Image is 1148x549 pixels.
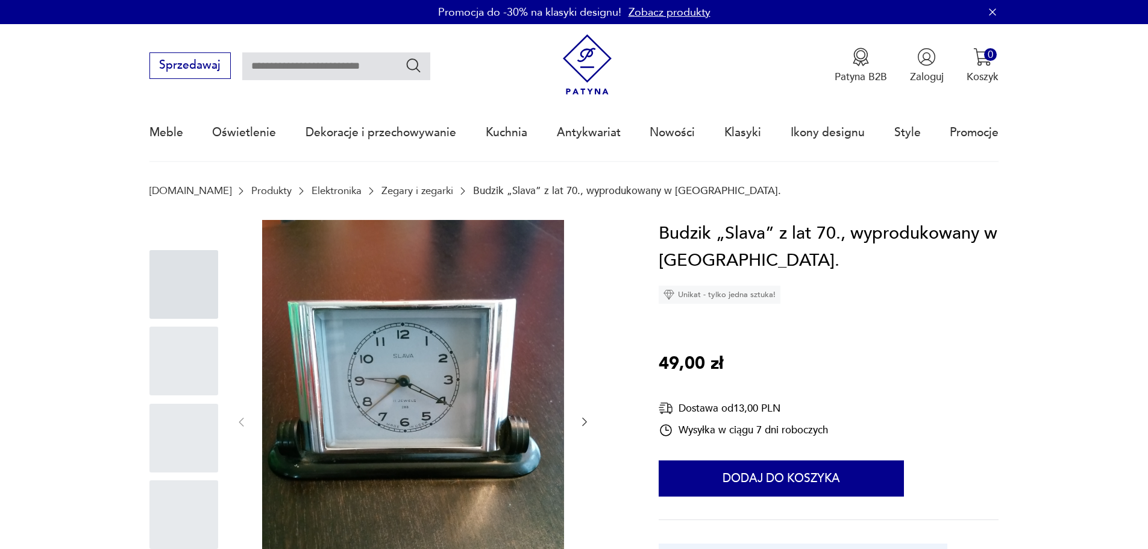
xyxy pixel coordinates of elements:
[149,185,231,196] a: [DOMAIN_NAME]
[910,48,944,84] button: Zaloguj
[967,48,999,84] button: 0Koszyk
[149,61,231,71] a: Sprzedawaj
[473,185,781,196] p: Budzik „Slava” z lat 70., wyprodukowany w [GEOGRAPHIC_DATA].
[663,289,674,300] img: Ikona diamentu
[894,105,921,160] a: Style
[852,48,870,66] img: Ikona medalu
[438,5,621,20] p: Promocja do -30% na klasyki designu!
[835,70,887,84] p: Patyna B2B
[835,48,887,84] a: Ikona medaluPatyna B2B
[659,220,999,275] h1: Budzik „Slava” z lat 70., wyprodukowany w [GEOGRAPHIC_DATA].
[149,52,231,79] button: Sprzedawaj
[917,48,936,66] img: Ikonka użytkownika
[967,70,999,84] p: Koszyk
[791,105,865,160] a: Ikony designu
[973,48,992,66] img: Ikona koszyka
[835,48,887,84] button: Patyna B2B
[251,185,292,196] a: Produkty
[629,5,710,20] a: Zobacz produkty
[659,350,723,378] p: 49,00 zł
[306,105,456,160] a: Dekoracje i przechowywanie
[910,70,944,84] p: Zaloguj
[149,105,183,160] a: Meble
[557,34,618,95] img: Patyna - sklep z meblami i dekoracjami vintage
[659,401,673,416] img: Ikona dostawy
[557,105,621,160] a: Antykwariat
[984,48,997,61] div: 0
[659,423,828,438] div: Wysyłka w ciągu 7 dni roboczych
[724,105,761,160] a: Klasyki
[659,401,828,416] div: Dostawa od 13,00 PLN
[950,105,999,160] a: Promocje
[659,286,780,304] div: Unikat - tylko jedna sztuka!
[486,105,527,160] a: Kuchnia
[650,105,695,160] a: Nowości
[381,185,453,196] a: Zegary i zegarki
[659,460,904,497] button: Dodaj do koszyka
[312,185,362,196] a: Elektronika
[405,57,422,74] button: Szukaj
[212,105,276,160] a: Oświetlenie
